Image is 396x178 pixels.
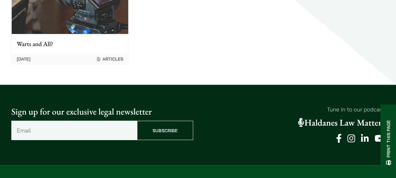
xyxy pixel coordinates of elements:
[17,56,31,62] time: [DATE]
[298,117,385,128] a: Haldanes Law Matters
[96,56,123,62] span: Articles
[11,121,137,140] input: Email
[203,105,385,114] p: Tune in to our podcast
[11,105,193,118] p: Sign up for our exclusive legal newsletter
[137,121,193,140] input: Subscribe
[17,39,123,49] p: Warts and All?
